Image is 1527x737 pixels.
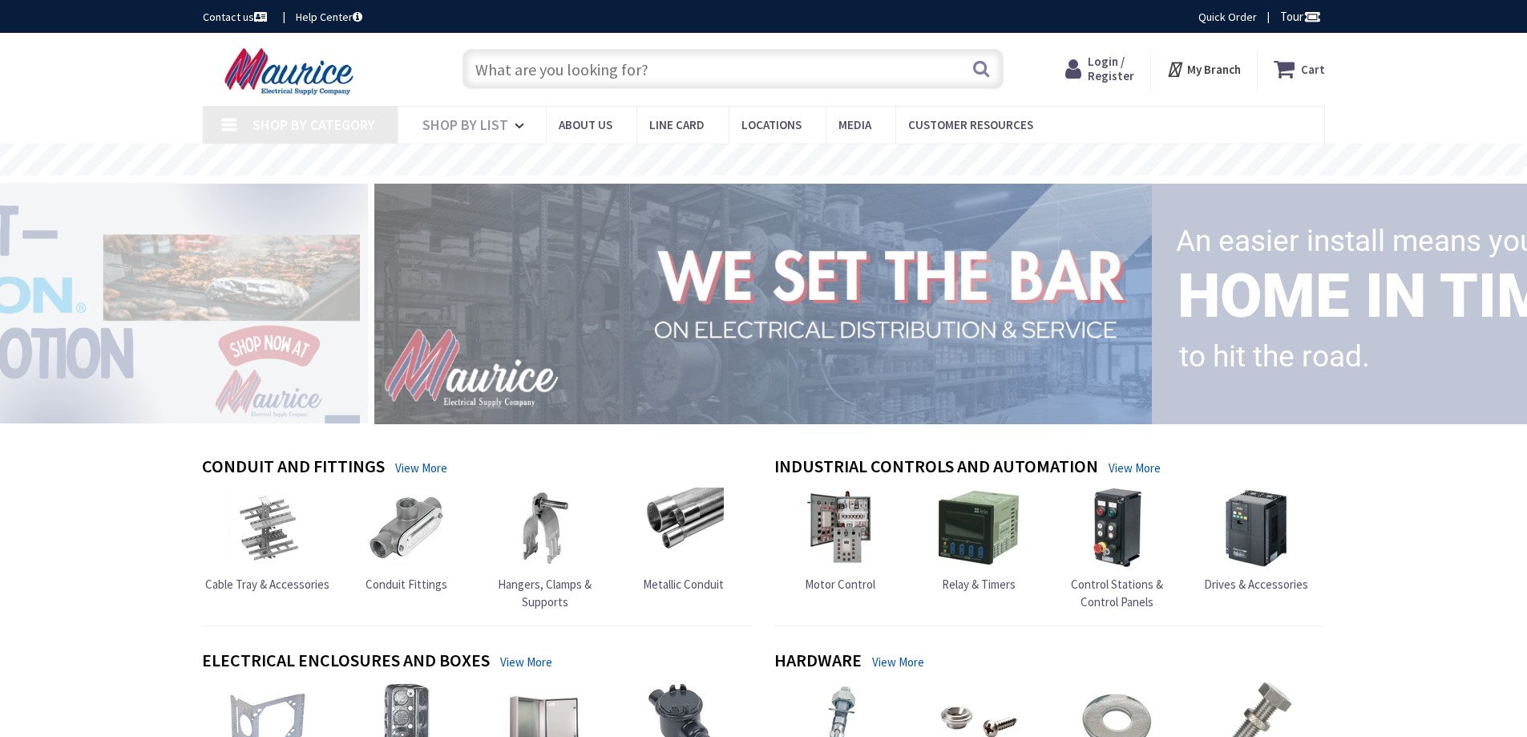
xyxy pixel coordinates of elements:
[618,152,911,169] rs-layer: Free Same Day Pickup at 15 Locations
[1065,55,1134,83] a: Login / Register
[908,117,1033,132] span: Customer Resources
[1274,55,1325,83] a: Cart
[643,577,724,592] span: Metallic Conduit
[500,654,552,670] a: View More
[463,49,1004,89] input: What are you looking for?
[205,577,329,592] span: Cable Tray & Accessories
[939,488,1019,568] img: Relay & Timers
[202,456,385,480] h4: Conduit and Fittings
[366,488,447,593] a: Conduit Fittings Conduit Fittings
[366,488,446,568] img: Conduit Fittings
[1216,488,1296,568] img: Drives & Accessories
[774,650,862,674] h4: Hardware
[1301,55,1325,83] strong: Cart
[649,117,705,132] span: Line Card
[1187,62,1241,77] strong: My Branch
[1204,577,1308,592] span: Drives & Accessories
[202,650,490,674] h4: Electrical Enclosures and Boxes
[228,488,308,568] img: Cable Tray & Accessories
[872,654,924,670] a: View More
[205,488,329,593] a: Cable Tray & Accessories Cable Tray & Accessories
[1166,55,1241,83] div: My Branch
[479,488,611,610] a: Hangers, Clamps & Supports Hangers, Clamps & Supports
[741,117,802,132] span: Locations
[203,9,270,25] a: Contact us
[203,47,380,96] img: Maurice Electrical Supply Company
[395,460,447,476] a: View More
[1179,329,1370,385] rs-layer: to hit the road.
[296,9,362,25] a: Help Center
[505,488,585,568] img: Hangers, Clamps & Supports
[644,488,724,568] img: Metallic Conduit
[1280,9,1321,24] span: Tour
[1052,488,1183,610] a: Control Stations & Control Panels Control Stations & Control Panels
[643,488,724,593] a: Metallic Conduit Metallic Conduit
[805,577,875,592] span: Motor Control
[942,577,1016,592] span: Relay & Timers
[1198,9,1257,25] a: Quick Order
[1109,460,1161,476] a: View More
[1088,54,1134,83] span: Login / Register
[498,577,592,609] span: Hangers, Clamps & Supports
[800,488,880,593] a: Motor Control Motor Control
[355,179,1158,427] img: 1_1.png
[366,577,447,592] span: Conduit Fittings
[838,117,871,132] span: Media
[774,456,1098,480] h4: Industrial Controls and Automation
[559,117,612,132] span: About us
[800,488,880,568] img: Motor Control
[939,488,1019,593] a: Relay & Timers Relay & Timers
[422,115,508,134] span: Shop By List
[252,115,375,134] span: Shop By Category
[1077,488,1157,568] img: Control Stations & Control Panels
[1204,488,1308,593] a: Drives & Accessories Drives & Accessories
[1071,577,1163,609] span: Control Stations & Control Panels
